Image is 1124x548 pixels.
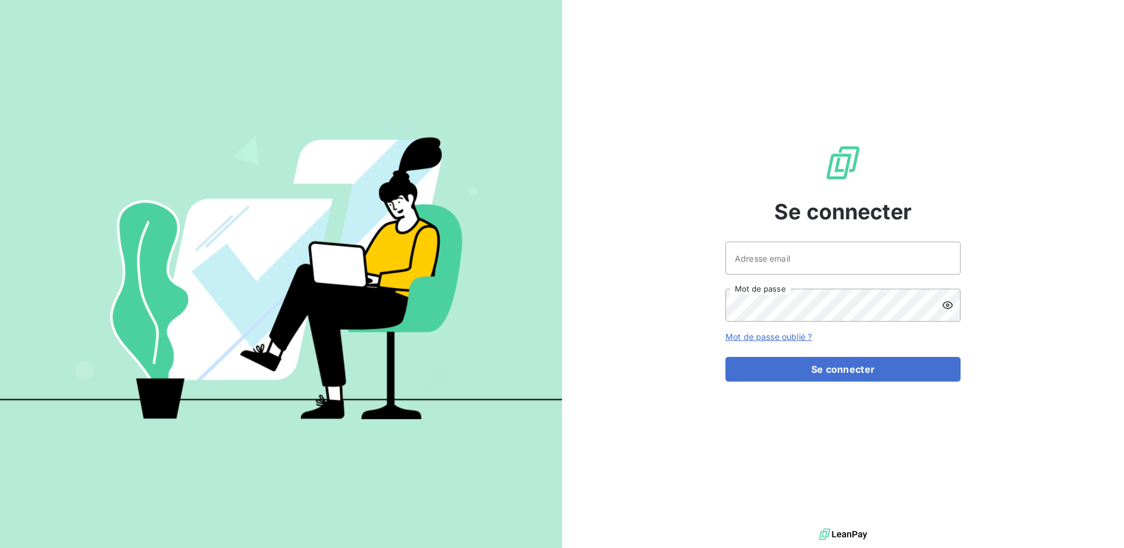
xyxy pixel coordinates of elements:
[725,242,961,275] input: placeholder
[725,332,812,342] a: Mot de passe oublié ?
[725,357,961,382] button: Se connecter
[824,144,862,182] img: Logo LeanPay
[819,526,867,543] img: logo
[774,196,912,228] span: Se connecter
